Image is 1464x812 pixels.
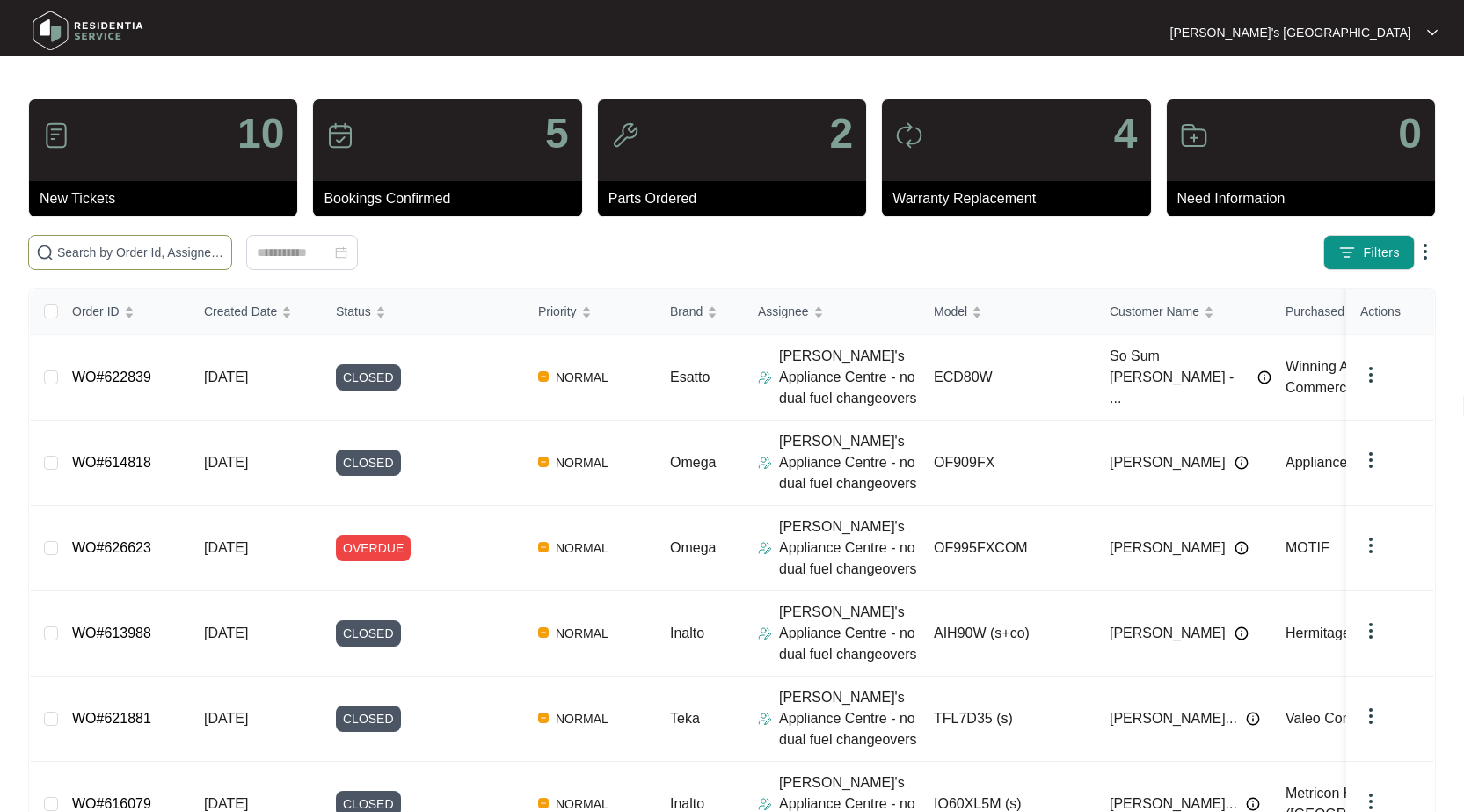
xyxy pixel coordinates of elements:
[608,188,866,209] p: Parts Ordered
[758,626,772,640] img: Assigner Icon
[670,369,710,384] span: Esatto
[336,706,401,732] span: CLOSED
[549,708,615,729] span: NORMAL
[336,535,411,561] span: OVERDUE
[204,540,248,555] span: [DATE]
[779,516,920,580] p: [PERSON_NAME]'s Appliance Centre - no dual fuel changeovers
[1114,113,1138,155] p: 4
[204,455,248,470] span: [DATE]
[1360,620,1381,641] img: dropdown arrow
[72,302,120,321] span: Order ID
[57,243,224,262] input: Search by Order Id, Assignee Name, Customer Name, Brand and Model
[1286,711,1410,726] span: Valeo Constructions
[779,687,920,750] p: [PERSON_NAME]'s Appliance Centre - no dual fuel changeovers
[670,625,704,640] span: Inalto
[1360,706,1381,727] img: dropdown arrow
[892,188,1150,209] p: Warranty Replacement
[1110,708,1237,729] span: [PERSON_NAME]...
[1415,241,1436,262] img: dropdown arrow
[920,289,1096,335] th: Model
[1246,712,1260,726] img: Info icon
[42,121,70,150] img: icon
[670,540,716,555] span: Omega
[1286,455,1399,470] span: Appliances Online
[611,121,639,150] img: icon
[1360,364,1381,385] img: dropdown arrow
[1235,456,1249,470] img: Info icon
[670,302,703,321] span: Brand
[920,591,1096,677] td: AIH90W (s+co)
[524,289,656,335] th: Priority
[1323,235,1415,270] button: filter iconFilters
[1360,791,1381,812] img: dropdown arrow
[1235,541,1249,555] img: Info icon
[656,289,744,335] th: Brand
[1110,346,1249,409] span: So Sum [PERSON_NAME] - ...
[1110,623,1226,644] span: [PERSON_NAME]
[1246,797,1260,811] img: Info icon
[538,798,549,808] img: Vercel Logo
[1180,121,1208,150] img: icon
[36,244,54,261] img: search-icon
[72,369,151,384] a: WO#622839
[1286,359,1409,395] span: Winning Appliances Commercial
[1257,370,1271,384] img: Info icon
[538,457,549,467] img: Vercel Logo
[538,371,549,382] img: Vercel Logo
[1398,113,1422,155] p: 0
[326,121,354,150] img: icon
[549,538,615,559] span: NORMAL
[670,796,704,811] span: Inalto
[779,346,920,409] p: [PERSON_NAME]'s Appliance Centre - no dual fuel changeovers
[1360,535,1381,556] img: dropdown arrow
[1338,244,1356,261] img: filter icon
[779,431,920,494] p: [PERSON_NAME]'s Appliance Centre - no dual fuel changeovers
[920,506,1096,591] td: OF995FXCOM
[1360,450,1381,471] img: dropdown arrow
[1286,625,1399,640] span: Hermitage Homes
[40,188,297,209] p: New Tickets
[336,620,401,647] span: CLOSED
[204,796,248,811] span: [DATE]
[204,302,277,321] span: Created Date
[237,113,284,155] p: 10
[920,421,1096,506] td: OF909FX
[204,711,248,726] span: [DATE]
[545,113,569,155] p: 5
[920,335,1096,421] td: ECD80W
[1110,302,1199,321] span: Customer Name
[758,541,772,555] img: Assigner Icon
[758,456,772,470] img: Assigner Icon
[538,627,549,638] img: Vercel Logo
[758,712,772,726] img: Assigner Icon
[1170,24,1411,41] p: [PERSON_NAME]'s [GEOGRAPHIC_DATA]
[1110,538,1226,559] span: [PERSON_NAME]
[336,450,401,476] span: CLOSED
[895,121,923,150] img: icon
[336,302,371,321] span: Status
[758,302,809,321] span: Assignee
[829,113,853,155] p: 2
[58,289,190,335] th: Order ID
[538,302,577,321] span: Priority
[779,602,920,665] p: [PERSON_NAME]'s Appliance Centre - no dual fuel changeovers
[549,452,615,473] span: NORMAL
[1235,626,1249,640] img: Info icon
[1346,289,1434,335] th: Actions
[1286,302,1376,321] span: Purchased From
[204,625,248,640] span: [DATE]
[1286,540,1329,555] span: MOTIF
[26,4,149,57] img: residentia service logo
[1096,289,1271,335] th: Customer Name
[324,188,581,209] p: Bookings Confirmed
[920,677,1096,762] td: TFL7D35 (s)
[72,796,151,811] a: WO#616079
[538,542,549,552] img: Vercel Logo
[758,370,772,384] img: Assigner Icon
[72,540,151,555] a: WO#626623
[1363,244,1400,262] span: Filters
[549,367,615,388] span: NORMAL
[72,625,151,640] a: WO#613988
[336,364,401,391] span: CLOSED
[670,455,716,470] span: Omega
